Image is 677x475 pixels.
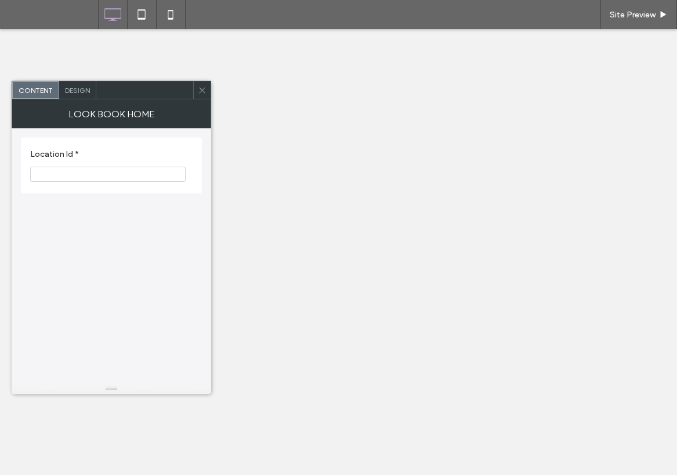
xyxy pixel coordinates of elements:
input: Location Id * [30,167,186,182]
span: Content [19,86,53,95]
span: Design [65,86,90,95]
div: Look Book Home [12,99,211,128]
span: Site Preview [610,10,656,20]
label: Location Id * [30,149,188,162]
